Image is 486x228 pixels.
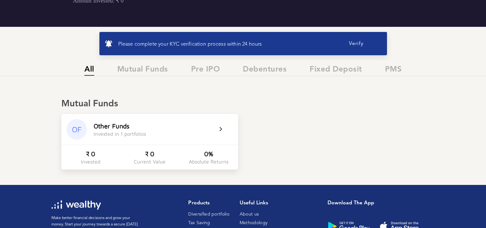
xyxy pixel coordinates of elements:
[188,200,229,206] h1: Products
[240,221,267,225] a: Methodology
[310,65,362,76] span: Fixed Deposit
[331,37,382,50] button: Verify
[84,65,94,76] span: All
[189,159,228,164] div: Absolute Returns
[134,159,166,164] div: Current Value
[240,212,259,217] a: About us
[204,150,213,157] div: 0%
[145,150,154,157] div: ₹ 0
[51,200,101,210] img: wl-logo-white.svg
[94,122,129,130] div: Other Funds
[66,119,87,140] div: OF
[240,200,276,206] h1: Useful Links
[86,150,95,157] div: ₹ 0
[188,212,229,217] a: Diversified portfolio
[117,65,168,76] span: Mutual Funds
[118,42,331,48] p: Please complete your KYC verification process within 24 hours
[243,65,287,76] span: Debentures
[191,65,220,76] span: Pre IPO
[188,221,210,225] a: Tax Saving
[81,159,100,164] div: Invested
[61,99,425,110] div: Mutual Funds
[385,65,402,76] span: PMS
[94,131,146,137] div: Invested in 1 portfolios
[328,200,430,206] h1: Download the app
